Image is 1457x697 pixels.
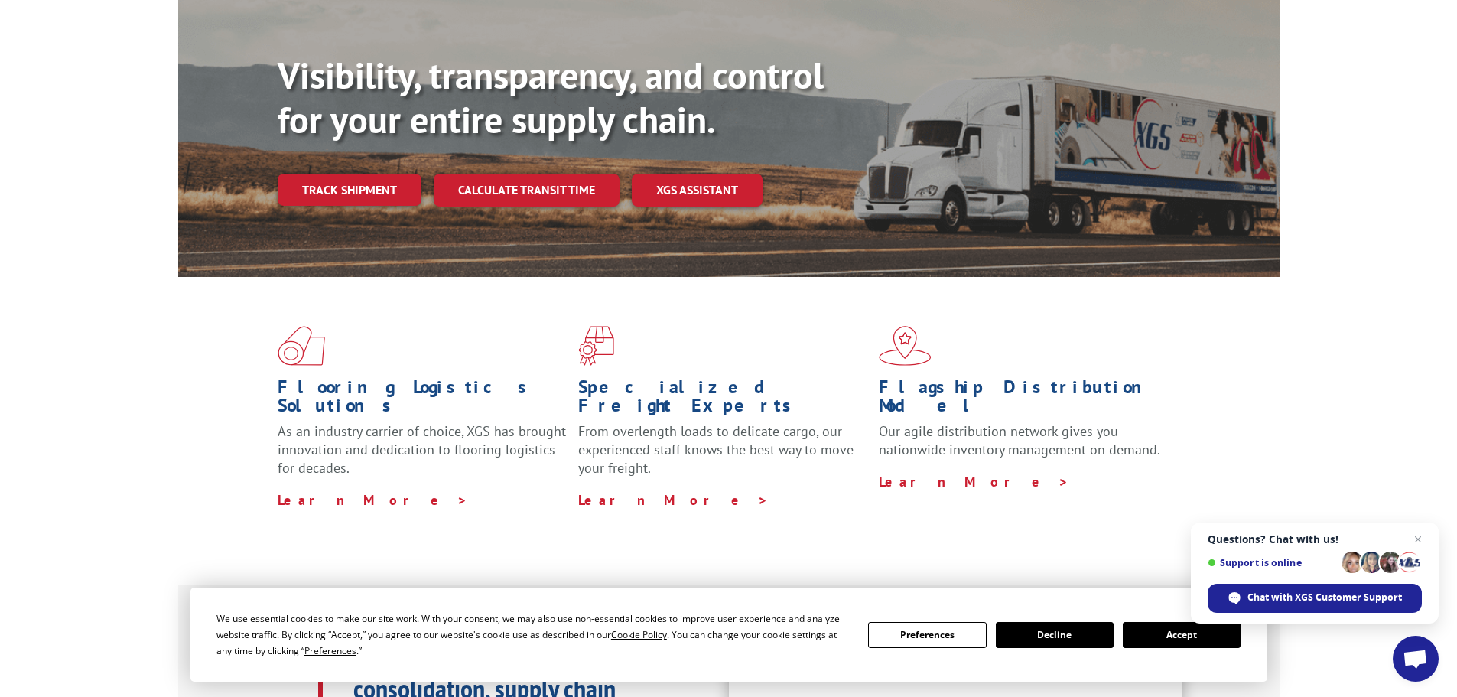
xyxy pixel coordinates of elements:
a: Calculate transit time [434,174,620,207]
span: Chat with XGS Customer Support [1247,591,1402,604]
a: XGS ASSISTANT [632,174,763,207]
span: Questions? Chat with us! [1208,533,1422,546]
a: Learn More > [278,491,468,509]
img: xgs-icon-total-supply-chain-intelligence-red [278,326,325,366]
img: xgs-icon-focused-on-flooring-red [578,326,614,366]
div: Cookie Consent Prompt [190,588,1267,682]
span: As an industry carrier of choice, XGS has brought innovation and dedication to flooring logistics... [278,422,566,477]
a: Learn More > [879,473,1069,490]
h1: Flooring Logistics Solutions [278,378,567,422]
h1: Specialized Freight Experts [578,378,867,422]
div: Open chat [1393,636,1439,682]
span: Cookie Policy [611,628,667,641]
div: Chat with XGS Customer Support [1208,584,1422,613]
span: Our agile distribution network gives you nationwide inventory management on demand. [879,422,1160,458]
span: Preferences [304,644,356,657]
h1: Flagship Distribution Model [879,378,1168,422]
div: We use essential cookies to make our site work. With your consent, we may also use non-essential ... [216,611,850,659]
span: Close chat [1409,530,1427,549]
b: Visibility, transparency, and control for your entire supply chain. [278,51,824,143]
button: Accept [1123,622,1241,648]
button: Preferences [868,622,986,648]
a: Track shipment [278,174,421,206]
a: Learn More > [578,491,769,509]
span: Support is online [1208,557,1336,568]
button: Decline [996,622,1114,648]
p: From overlength loads to delicate cargo, our experienced staff knows the best way to move your fr... [578,422,867,490]
img: xgs-icon-flagship-distribution-model-red [879,326,932,366]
